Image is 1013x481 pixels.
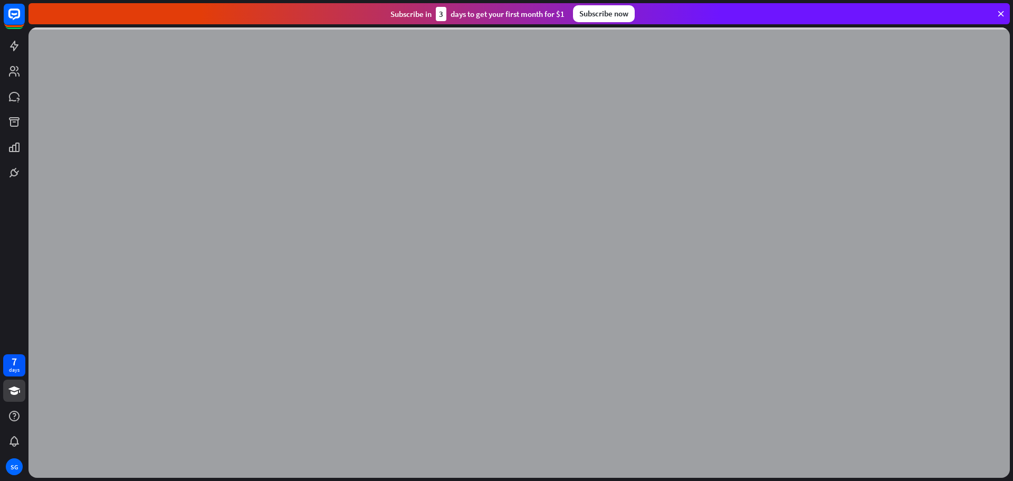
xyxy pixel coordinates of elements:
div: 3 [436,7,446,21]
div: days [9,366,20,374]
a: 7 days [3,354,25,376]
div: 7 [12,357,17,366]
div: SG [6,458,23,475]
div: Subscribe in days to get your first month for $1 [390,7,565,21]
div: Subscribe now [573,5,635,22]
